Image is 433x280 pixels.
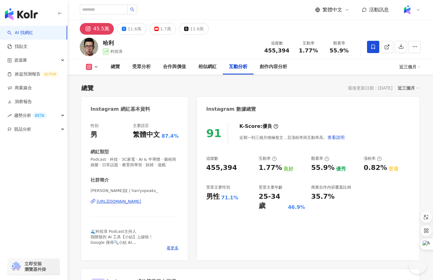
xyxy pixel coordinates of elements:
div: 相似網紅 [198,63,217,71]
div: 追蹤數 [264,40,289,46]
div: 1.77% [259,163,282,173]
div: 46.9% [288,204,305,211]
div: 最後更新日期：[DATE] [348,86,392,90]
button: 查看說明 [327,131,345,144]
div: 11.6萬 [190,25,204,33]
div: 互動率 [297,40,320,46]
div: 主要語言 [133,123,149,128]
button: 11.6萬 [117,23,146,35]
div: 普通 [389,166,398,172]
div: 男性 [206,192,220,201]
div: 91 [206,127,222,140]
div: 受眾主要性別 [206,185,230,190]
div: 優秀 [336,166,346,172]
div: 創作內容分析 [260,63,287,71]
div: 網紅類型 [91,149,109,155]
div: Instagram 數據總覽 [206,106,256,113]
button: 1.7萬 [149,23,176,35]
div: [URL][DOMAIN_NAME] [97,199,141,204]
div: 商業合作內容覆蓋比例 [311,185,351,190]
span: 455,394 [264,47,289,54]
img: KOL Avatar [80,38,98,56]
div: 總覽 [81,84,94,92]
a: [URL][DOMAIN_NAME] [91,199,179,204]
span: 1.77% [299,48,318,54]
span: 繁體中文 [323,6,342,13]
a: searchAI 找網紅 [7,30,33,36]
img: logo [5,8,38,20]
span: 🌊科技浪 Podcast主持人 我開發的 AI 工具【小結】上線啦！ Google 搜尋🔍小結 AI 或是點我的個人連結👇🏼 合作：[EMAIL_ADDRESS][DOMAIN_NAME] [91,229,172,256]
span: 立即安裝 瀏覽器外掛 [25,261,46,272]
span: Podcast · 科技 · 3C家電 · AI & 半導體 · 藝術與娛樂 · 日常話題 · 教育與學習 · 財經 · 遊戲 [91,157,179,168]
iframe: Help Scout Beacon - Open [408,255,427,274]
div: 性別 [91,123,99,128]
div: 互動分析 [229,63,247,71]
div: BETA [33,113,47,119]
div: 0.82% [364,163,387,173]
span: 查看說明 [327,135,345,140]
div: 455,394 [206,163,237,173]
div: 25-34 歲 [259,192,286,211]
span: [PERSON_NAME]說 | harryspeaks_ [91,188,179,194]
a: 效益預測報告ALPHA [7,71,59,77]
span: 55.9% [330,48,349,54]
span: 87.4% [161,133,179,140]
a: chrome extension立即安裝 瀏覽器外掛 [8,258,60,275]
div: 優良 [262,123,272,130]
div: 互動率 [259,156,277,161]
div: 社群簡介 [91,177,109,183]
div: 35.7% [311,192,334,201]
div: 合作與價值 [163,63,186,71]
span: 看更多 [167,245,179,251]
div: 55.9% [311,163,334,173]
div: 45.5萬 [93,25,109,33]
div: 近期一到三個月積極發文，且漲粉率與互動率高。 [239,131,345,144]
div: 漲粉率 [364,156,382,161]
div: 繁體中文 [133,130,160,140]
span: 競品分析 [14,122,31,136]
button: 11.6萬 [179,23,209,35]
span: 科技浪 [110,49,122,54]
div: K-Score : [239,123,278,130]
div: 近三個月 [399,62,421,72]
span: 資源庫 [14,53,27,67]
span: search [130,7,134,12]
div: 觀看率 [327,40,351,46]
div: 受眾主要年齡 [259,185,283,190]
div: 觀看率 [311,156,329,161]
span: 活動訊息 [369,7,389,13]
div: 11.6萬 [128,25,141,33]
a: 找貼文 [7,44,28,50]
button: 45.5萬 [80,23,114,35]
div: 總覽 [111,63,120,71]
div: 良好 [284,166,293,172]
img: chrome extension [10,262,22,271]
a: 洞察報告 [7,99,32,105]
span: rise [7,113,12,118]
span: 趨勢分析 [14,109,47,122]
div: 71.1% [221,194,238,201]
div: 哈利 [103,39,122,47]
a: 商案媒合 [7,85,32,91]
img: Kolr%20app%20icon%20%281%29.png [401,4,413,16]
div: 男 [91,130,97,140]
div: 1.7萬 [160,25,171,33]
div: 追蹤數 [206,156,218,161]
div: 近三個月 [398,84,419,92]
div: Instagram 網紅基本資料 [91,106,150,113]
div: 受眾分析 [132,63,151,71]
